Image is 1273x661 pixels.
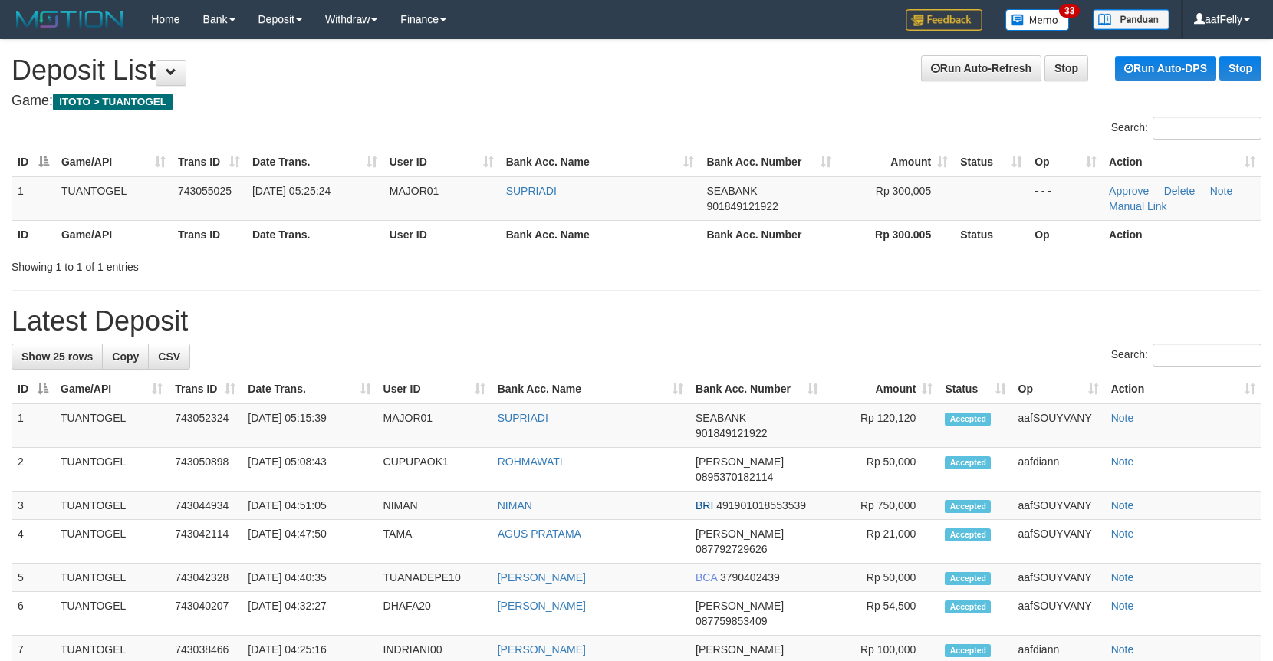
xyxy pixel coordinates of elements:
[169,375,242,403] th: Trans ID: activate to sort column ascending
[824,592,939,636] td: Rp 54,500
[1012,520,1105,564] td: aafSOUYVANY
[945,500,991,513] span: Accepted
[12,94,1261,109] h4: Game:
[498,455,563,468] a: ROHMAWATI
[169,403,242,448] td: 743052324
[945,644,991,657] span: Accepted
[377,375,492,403] th: User ID: activate to sort column ascending
[716,499,806,511] span: Copy 491901018553539 to clipboard
[696,471,773,483] span: Copy 0895370182114 to clipboard
[1012,492,1105,520] td: aafSOUYVANY
[21,350,93,363] span: Show 25 rows
[696,412,746,424] span: SEABANK
[824,520,939,564] td: Rp 21,000
[377,564,492,592] td: TUANADEPE10
[169,492,242,520] td: 743044934
[689,375,824,403] th: Bank Acc. Number: activate to sort column ascending
[242,592,377,636] td: [DATE] 04:32:27
[12,520,54,564] td: 4
[1012,592,1105,636] td: aafSOUYVANY
[954,148,1028,176] th: Status: activate to sort column ascending
[696,615,767,627] span: Copy 087759853409 to clipboard
[720,571,780,584] span: Copy 3790402439 to clipboard
[12,564,54,592] td: 5
[172,148,246,176] th: Trans ID: activate to sort column ascending
[696,643,784,656] span: [PERSON_NAME]
[906,9,982,31] img: Feedback.jpg
[12,8,128,31] img: MOTION_logo.png
[53,94,173,110] span: ITOTO > TUANTOGEL
[242,448,377,492] td: [DATE] 05:08:43
[12,176,55,221] td: 1
[498,600,586,612] a: [PERSON_NAME]
[824,403,939,448] td: Rp 120,120
[178,185,232,197] span: 743055025
[824,448,939,492] td: Rp 50,000
[945,600,991,613] span: Accepted
[706,185,757,197] span: SEABANK
[383,148,500,176] th: User ID: activate to sort column ascending
[1103,220,1261,248] th: Action
[1028,176,1103,221] td: - - -
[54,592,169,636] td: TUANTOGEL
[945,528,991,541] span: Accepted
[824,564,939,592] td: Rp 50,000
[696,543,767,555] span: Copy 087792729626 to clipboard
[945,456,991,469] span: Accepted
[837,148,954,176] th: Amount: activate to sort column ascending
[1028,220,1103,248] th: Op
[696,600,784,612] span: [PERSON_NAME]
[12,344,103,370] a: Show 25 rows
[55,148,172,176] th: Game/API: activate to sort column ascending
[242,492,377,520] td: [DATE] 04:51:05
[1164,185,1195,197] a: Delete
[696,455,784,468] span: [PERSON_NAME]
[1210,185,1233,197] a: Note
[1219,56,1261,81] a: Stop
[954,220,1028,248] th: Status
[876,185,931,197] span: Rp 300,005
[1012,564,1105,592] td: aafSOUYVANY
[242,375,377,403] th: Date Trans.: activate to sort column ascending
[383,220,500,248] th: User ID
[390,185,439,197] span: MAJOR01
[498,499,532,511] a: NIMAN
[706,200,778,212] span: Copy 901849121922 to clipboard
[1111,600,1134,612] a: Note
[1059,4,1080,18] span: 33
[1111,643,1134,656] a: Note
[55,220,172,248] th: Game/API
[1103,148,1261,176] th: Action: activate to sort column ascending
[377,403,492,448] td: MAJOR01
[1115,56,1216,81] a: Run Auto-DPS
[1109,200,1167,212] a: Manual Link
[55,176,172,221] td: TUANTOGEL
[500,220,701,248] th: Bank Acc. Name
[1153,344,1261,367] input: Search:
[242,403,377,448] td: [DATE] 05:15:39
[1153,117,1261,140] input: Search:
[169,520,242,564] td: 743042114
[54,375,169,403] th: Game/API: activate to sort column ascending
[246,148,383,176] th: Date Trans.: activate to sort column ascending
[1111,455,1134,468] a: Note
[172,220,246,248] th: Trans ID
[1111,117,1261,140] label: Search:
[12,148,55,176] th: ID: activate to sort column descending
[945,413,991,426] span: Accepted
[1111,571,1134,584] a: Note
[12,306,1261,337] h1: Latest Deposit
[102,344,149,370] a: Copy
[1111,528,1134,540] a: Note
[242,520,377,564] td: [DATE] 04:47:50
[1111,344,1261,367] label: Search:
[1111,499,1134,511] a: Note
[246,220,383,248] th: Date Trans.
[158,350,180,363] span: CSV
[12,220,55,248] th: ID
[492,375,689,403] th: Bank Acc. Name: activate to sort column ascending
[377,492,492,520] td: NIMAN
[1109,185,1149,197] a: Approve
[169,448,242,492] td: 743050898
[1005,9,1070,31] img: Button%20Memo.svg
